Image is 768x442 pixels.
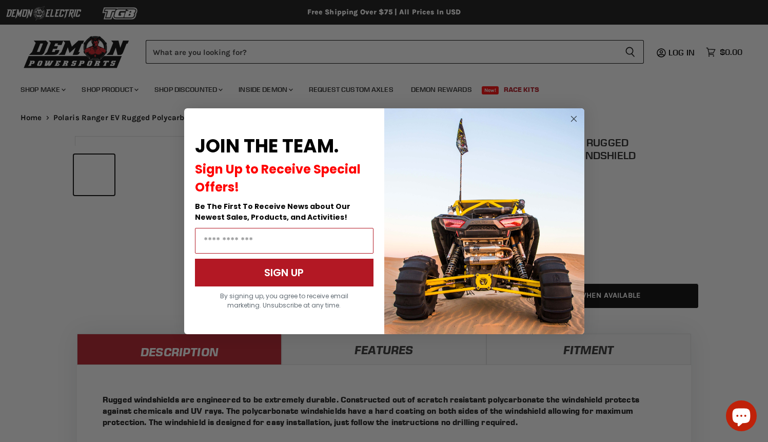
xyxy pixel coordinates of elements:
button: SIGN UP [195,259,373,286]
span: JOIN THE TEAM. [195,133,339,159]
input: Email Address [195,228,373,254]
inbox-online-store-chat: Shopify online store chat [723,400,760,434]
span: Sign Up to Receive Special Offers! [195,161,361,196]
span: By signing up, you agree to receive email marketing. Unsubscribe at any time. [220,292,348,310]
button: Close dialog [567,112,580,125]
img: a9095488-b6e7-41ba-879d-588abfab540b.jpeg [384,108,584,334]
span: Be The First To Receive News about Our Newest Sales, Products, and Activities! [195,201,350,222]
